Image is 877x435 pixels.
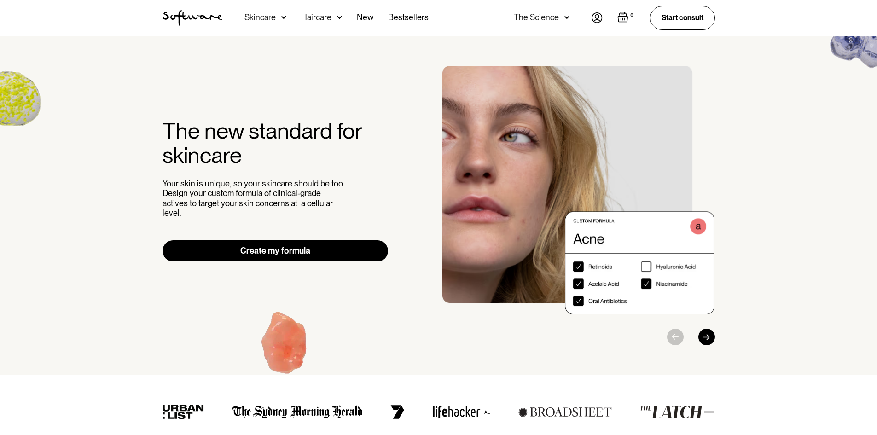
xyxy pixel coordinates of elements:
[163,405,204,419] img: urban list logo
[514,13,559,22] div: The Science
[163,119,389,168] h2: The new standard for skincare
[228,293,343,406] img: Hydroquinone (skin lightening agent)
[640,406,714,418] img: the latch logo
[163,10,222,26] img: Software Logo
[301,13,331,22] div: Haircare
[337,13,342,22] img: arrow down
[442,66,715,314] div: 1 / 3
[432,405,490,419] img: lifehacker logo
[281,13,286,22] img: arrow down
[698,329,715,345] div: Next slide
[232,405,363,419] img: the Sydney morning herald logo
[244,13,276,22] div: Skincare
[564,13,569,22] img: arrow down
[163,10,222,26] a: home
[628,12,635,20] div: 0
[163,179,347,218] p: Your skin is unique, so your skincare should be too. Design your custom formula of clinical-grade...
[617,12,635,24] a: Open empty cart
[650,6,715,29] a: Start consult
[163,240,389,261] a: Create my formula
[518,407,612,417] img: broadsheet logo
